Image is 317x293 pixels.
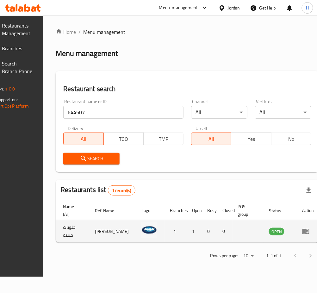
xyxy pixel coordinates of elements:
div: Menu-management [159,4,198,12]
th: Open [187,201,202,220]
label: Upsell [196,126,207,131]
span: Ref. Name [95,207,122,215]
td: حلويات حبيبه [58,220,90,243]
th: Branches [165,201,187,220]
th: Busy [202,201,217,220]
button: All [63,133,103,145]
p: Rows per page: [210,252,239,260]
th: Closed [217,201,233,220]
button: No [271,133,311,145]
img: Habibah Sweets [141,222,157,238]
span: H [306,4,309,11]
div: Jordan [228,4,240,11]
span: Search [68,155,115,163]
span: TGO [106,134,141,144]
div: Export file [301,183,316,198]
label: Delivery [68,126,84,131]
a: Home [56,28,76,36]
span: POS group [238,203,256,218]
div: All [255,106,311,119]
th: Logo [136,201,165,220]
h2: Menu management [56,48,118,59]
span: TMP [146,134,181,144]
span: Menu management [83,28,125,36]
td: 1 [165,220,187,243]
div: Total records count [108,185,135,196]
span: All [194,134,229,144]
span: Search Branch Phone [2,60,33,75]
p: 1-1 of 1 [266,252,282,260]
span: All [66,134,101,144]
input: Search for restaurant name or ID.. [63,106,183,119]
span: OPEN [269,228,284,235]
h2: Restaurant search [63,84,311,94]
span: Yes [234,134,269,144]
span: Name (Ar) [63,203,82,218]
span: Status [269,207,289,215]
span: Branches [2,45,33,52]
td: 0 [202,220,217,243]
span: Restaurants Management [2,22,33,37]
button: Search [63,153,120,165]
span: 1.0.0 [5,85,15,93]
td: 0 [217,220,233,243]
button: All [191,133,231,145]
li: / [78,28,81,36]
h2: Restaurants list [61,185,135,196]
td: 1 [187,220,202,243]
td: [PERSON_NAME] [90,220,136,243]
div: All [191,106,247,119]
button: TGO [103,133,144,145]
button: Yes [231,133,271,145]
div: Rows per page: [241,252,256,261]
button: TMP [143,133,183,145]
span: 1 record(s) [108,188,135,194]
span: No [274,134,309,144]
